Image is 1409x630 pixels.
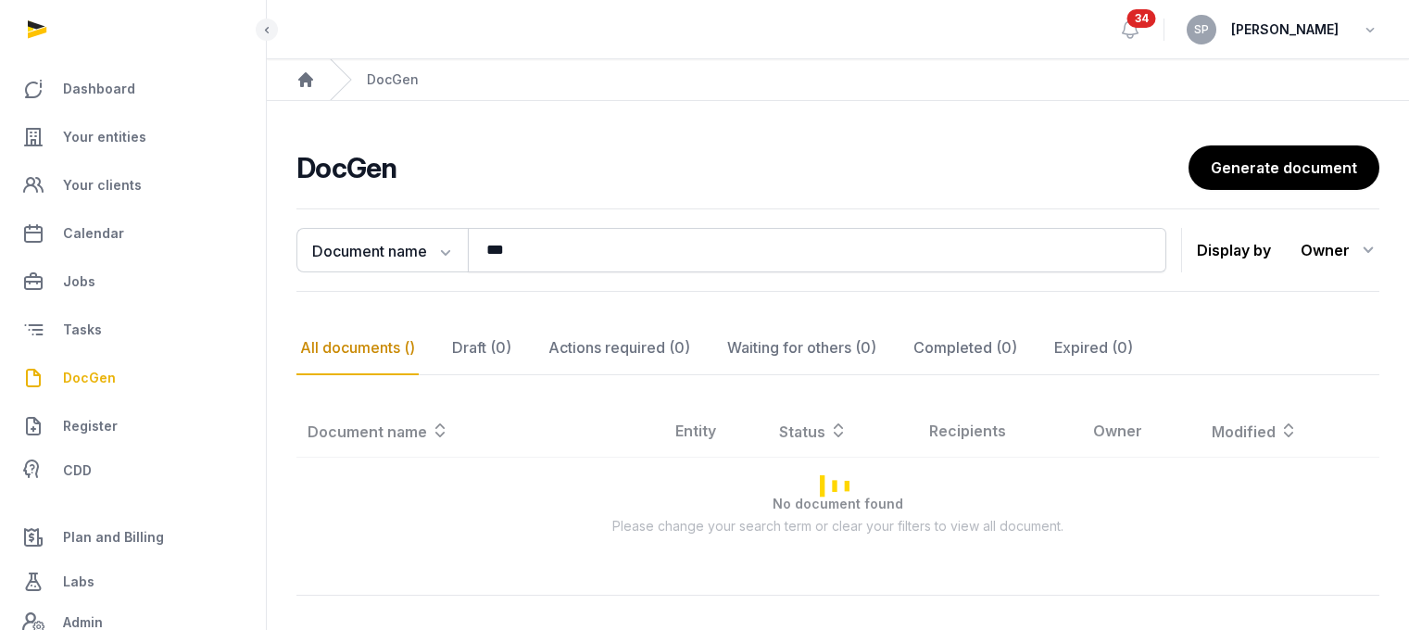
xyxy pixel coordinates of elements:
a: Labs [15,560,251,604]
button: Document name [296,228,468,272]
div: Waiting for others (0) [723,321,880,375]
a: Generate document [1189,145,1379,190]
a: Dashboard [15,67,251,111]
a: Jobs [15,259,251,304]
h2: DocGen [296,151,1189,184]
span: Labs [63,571,94,593]
span: 34 [1127,9,1156,28]
a: Calendar [15,211,251,256]
span: Your clients [63,174,142,196]
a: Tasks [15,308,251,352]
div: Actions required (0) [545,321,694,375]
span: Jobs [63,271,95,293]
div: Draft (0) [448,321,515,375]
div: All documents () [296,321,419,375]
p: Display by [1197,235,1271,265]
span: SP [1194,24,1209,35]
span: CDD [63,460,92,482]
span: DocGen [63,367,116,389]
nav: Tabs [296,321,1379,375]
span: Plan and Billing [63,526,164,548]
div: Expired (0) [1050,321,1137,375]
span: [PERSON_NAME] [1231,19,1339,41]
span: Register [63,415,118,437]
a: DocGen [15,356,251,400]
span: Your entities [63,126,146,148]
span: Tasks [63,319,102,341]
div: Loading [296,405,1379,565]
button: SP [1187,15,1216,44]
div: Completed (0) [910,321,1021,375]
a: Plan and Billing [15,515,251,560]
nav: Breadcrumb [267,59,1409,101]
span: Calendar [63,222,124,245]
a: CDD [15,452,251,489]
div: Owner [1301,235,1379,265]
div: DocGen [367,70,419,89]
a: Register [15,404,251,448]
span: Dashboard [63,78,135,100]
a: Your clients [15,163,251,208]
a: Your entities [15,115,251,159]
